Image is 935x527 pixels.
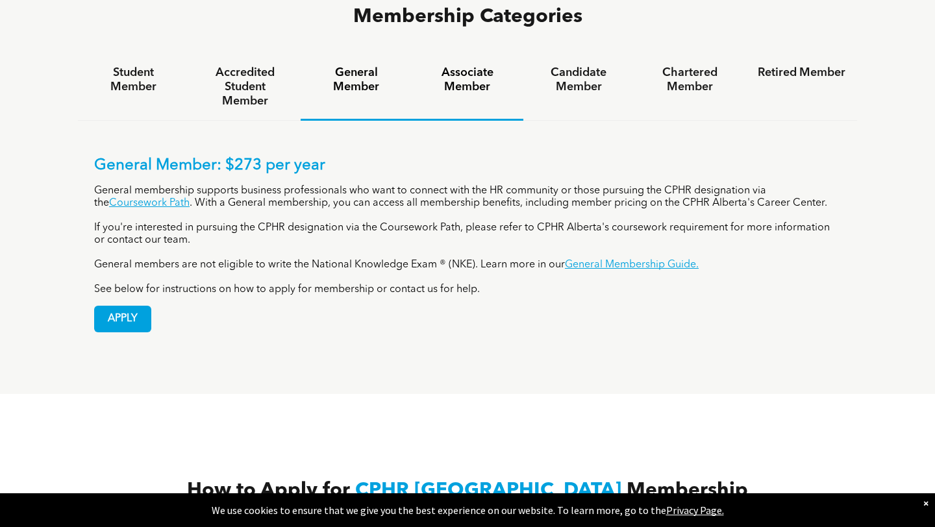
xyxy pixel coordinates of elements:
[535,66,623,94] h4: Candidate Member
[94,259,841,271] p: General members are not eligible to write the National Knowledge Exam ® (NKE). Learn more in our
[353,7,582,27] span: Membership Categories
[90,66,177,94] h4: Student Member
[94,156,841,175] p: General Member: $273 per year
[94,222,841,247] p: If you're interested in pursuing the CPHR designation via the Coursework Path, please refer to CP...
[94,306,151,332] a: APPLY
[627,481,748,500] span: Membership
[312,66,400,94] h4: General Member
[758,66,845,80] h4: Retired Member
[94,185,841,210] p: General membership supports business professionals who want to connect with the HR community or t...
[109,198,190,208] a: Coursework Path
[646,66,734,94] h4: Chartered Member
[94,284,841,296] p: See below for instructions on how to apply for membership or contact us for help.
[355,481,621,500] span: CPHR [GEOGRAPHIC_DATA]
[565,260,699,270] a: General Membership Guide.
[423,66,511,94] h4: Associate Member
[95,306,151,332] span: APPLY
[201,66,288,108] h4: Accredited Student Member
[923,496,929,509] div: Dismiss notification
[187,481,350,500] span: How to Apply for
[666,504,724,517] a: Privacy Page.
